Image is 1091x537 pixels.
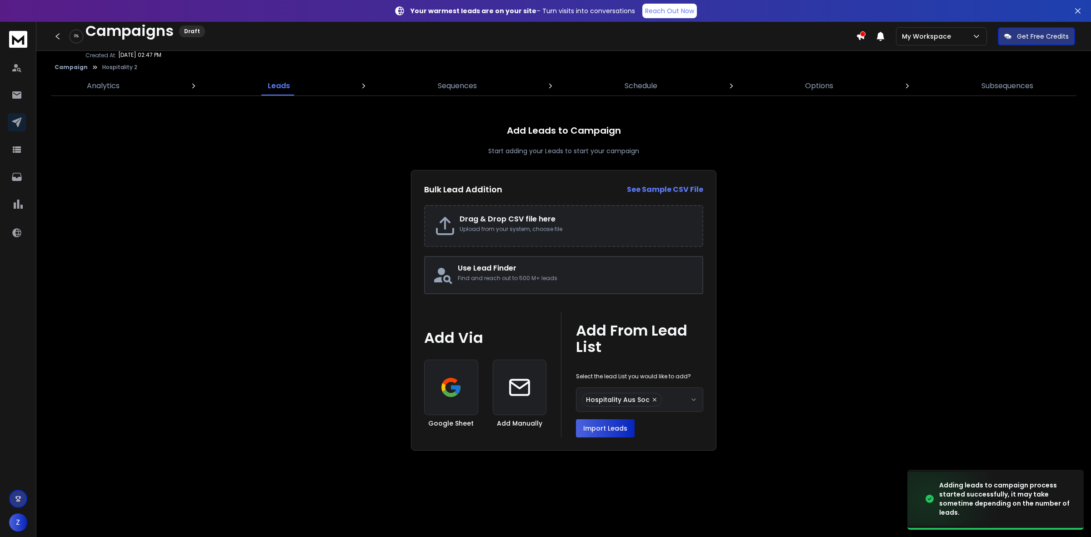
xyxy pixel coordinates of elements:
[642,4,697,18] a: Reach Out Now
[81,76,125,95] a: Analytics
[627,186,703,194] a: See Sample CSV File
[85,23,174,40] h1: Campaigns
[432,76,482,95] a: Sequences
[424,183,502,196] h2: Bulk Lead Addition
[118,51,161,59] p: [DATE] 02:47 PM
[102,64,137,71] p: Hospitality 2
[625,82,657,90] p: Schedule
[438,82,477,90] p: Sequences
[998,27,1075,45] button: Get Free Credits
[805,82,833,90] p: Options
[576,419,635,437] button: Import Leads
[981,82,1033,90] p: Subsequences
[497,419,542,428] h3: Add Manually
[1017,32,1069,41] p: Get Free Credits
[627,184,703,195] strong: See Sample CSV File
[410,6,536,15] strong: Your warmest leads are on your site
[460,215,693,223] h2: Drag & Drop CSV file here
[907,472,998,526] img: image
[85,52,116,59] p: Created At:
[458,264,695,272] h2: Use Lead Finder
[55,64,88,71] button: Campaign
[488,146,639,156] p: Start adding your Leads to start your campaign
[268,82,290,90] p: Leads
[576,322,703,356] h1: Add From Lead List
[619,76,663,95] a: Schedule
[507,124,621,137] h1: Add Leads to Campaign
[74,34,79,38] p: 0 %
[410,6,635,15] p: – Turn visits into conversations
[9,513,27,532] button: Z
[939,481,1073,517] div: Adding leads to campaign process started successfully, it may take sometime depending on the numb...
[262,76,295,95] a: Leads
[9,31,27,48] img: logo
[902,32,955,41] p: My Workspace
[179,25,205,37] div: Draft
[586,395,650,404] span: Hospitality Aus Soc
[424,330,546,346] h1: Add Via
[458,275,695,282] p: Find and reach out to 500 M+ leads
[976,76,1039,95] a: Subsequences
[87,82,120,90] p: Analytics
[800,76,839,95] a: Options
[645,6,694,15] p: Reach Out Now
[460,226,693,233] p: Upload from your system, choose file
[576,373,691,380] p: Select the lead List you would like to add?
[428,419,474,428] h3: Google Sheet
